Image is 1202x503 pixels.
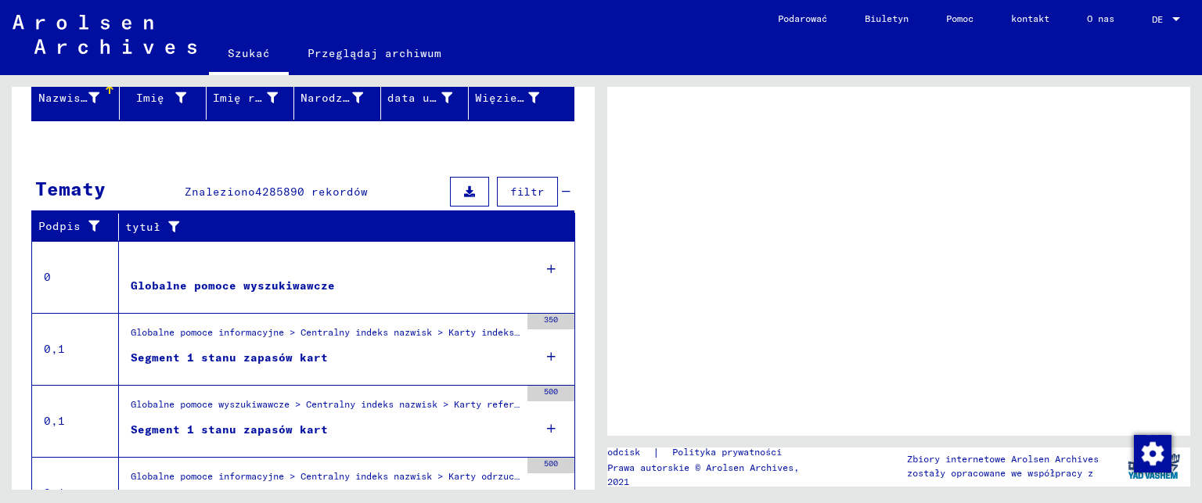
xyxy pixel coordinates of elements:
[1134,435,1171,472] img: Zmiana zgody
[32,76,120,120] mat-header-cell: Nazwisko
[510,185,545,199] font: filtr
[126,85,207,110] div: Imię
[1125,447,1183,486] img: yv_logo.png
[544,386,558,397] font: 500
[131,278,335,293] font: Globalne pomoce wyszukiwawcze
[865,13,909,24] font: Biuletyn
[672,446,782,458] font: Polityka prywatności
[300,91,364,105] font: Narodziny
[38,214,122,239] div: Podpis
[308,46,441,60] font: Przeglądaj archiwum
[125,214,560,239] div: tytuł
[131,398,991,410] font: Globalne pomoce wyszukiwawcze > Centralny indeks nazwisk > Karty referencyjne i oryginały znalezi...
[207,76,294,120] mat-header-cell: Imię rodowe
[125,220,160,234] font: tytuł
[136,91,164,105] font: Imię
[1087,13,1114,24] font: O nas
[387,91,486,105] font: data urodzenia
[131,422,328,437] font: Segment 1 stanu zapasów kart
[907,467,1093,479] font: zostały opracowane we współpracy z
[653,445,660,459] font: |
[44,342,65,356] font: 0,1
[469,76,574,120] mat-header-cell: Więzień nr
[294,76,382,120] mat-header-cell: Narodziny
[946,13,973,24] font: Pomoc
[38,219,81,233] font: Podpis
[35,177,106,200] font: Tematy
[131,350,328,365] font: Segment 1 stanu zapasów kart
[120,76,207,120] mat-header-cell: Imię
[38,91,95,105] font: Nazwisko
[300,85,383,110] div: Narodziny
[213,85,297,110] div: Imię rodowe
[475,85,560,110] div: Więzień nr
[907,453,1099,465] font: Zbiory internetowe Arolsen Archives
[1011,13,1049,24] font: kontakt
[1133,434,1171,472] div: Zmiana zgody
[44,270,51,284] font: 0
[607,462,799,487] font: Prawa autorskie © Arolsen Archives, 2021
[497,177,558,207] button: filtr
[289,34,460,72] a: Przeglądaj archiwum
[44,486,65,500] font: 0,1
[381,76,469,120] mat-header-cell: data urodzenia
[778,13,827,24] font: Podarować
[607,444,653,461] a: odcisk
[660,444,801,461] a: Polityka prywatności
[544,458,558,469] font: 500
[44,414,65,428] font: 0,1
[209,34,289,75] a: Szukać
[228,46,270,60] font: Szukać
[544,314,558,325] font: 350
[131,326,1128,338] font: Globalne pomoce informacyjne > Centralny indeks nazwisk > Karty indeksowe zeskanowane w ramach se...
[38,85,119,110] div: Nazwisko
[387,85,472,110] div: data urodzenia
[13,15,196,54] img: Arolsen_neg.svg
[607,446,640,458] font: odcisk
[131,470,980,482] font: Globalne pomoce informacyjne > Centralny indeks nazwisk > Karty odrzucone podczas lub bezpośredni...
[1152,13,1163,25] font: DE
[475,91,545,105] font: Więzień nr
[185,185,255,199] font: Znaleziono
[213,91,290,105] font: Imię rodowe
[255,185,368,199] font: 4285890 rekordów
